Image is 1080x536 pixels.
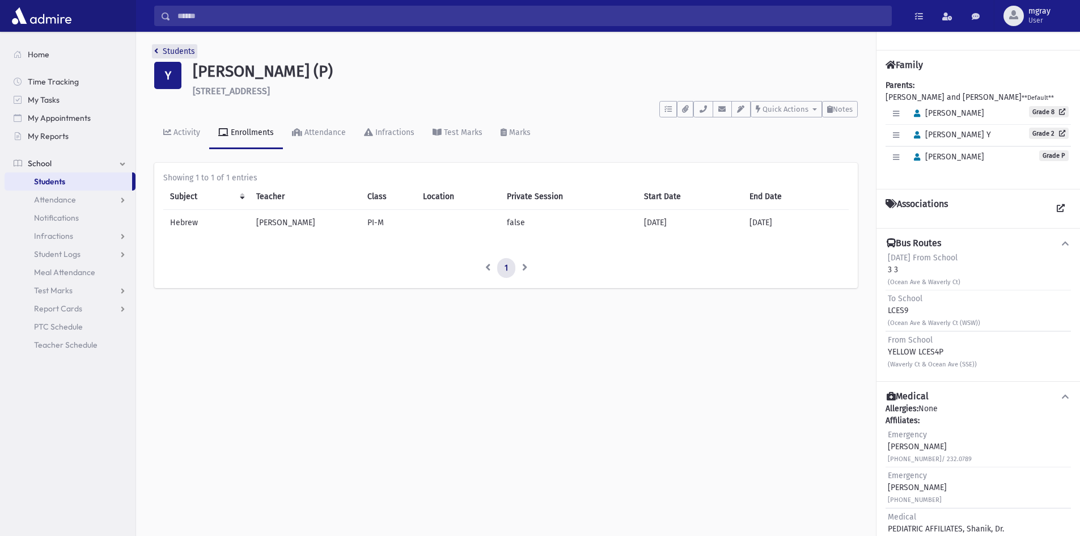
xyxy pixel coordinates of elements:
div: [PERSON_NAME] [888,470,947,505]
a: Students [5,172,132,191]
a: Report Cards [5,299,135,318]
div: LCES9 [888,293,980,328]
button: Medical [886,391,1071,403]
td: false [500,209,637,235]
th: Class [361,184,416,210]
span: Emergency [888,430,927,440]
a: 1 [497,258,515,278]
div: [PERSON_NAME] and [PERSON_NAME] [886,79,1071,180]
a: Test Marks [423,117,492,149]
div: Y [154,62,181,89]
a: Notifications [5,209,135,227]
span: [PERSON_NAME] Y [909,130,991,140]
a: Attendance [5,191,135,209]
a: PTC Schedule [5,318,135,336]
span: Home [28,49,49,60]
div: Enrollments [228,128,274,137]
small: [PHONE_NUMBER]/ 232.0789 [888,455,972,463]
span: My Tasks [28,95,60,105]
div: Activity [171,128,200,137]
span: Students [34,176,65,187]
a: Home [5,45,135,64]
div: Marks [507,128,531,137]
h6: [STREET_ADDRESS] [193,86,858,96]
button: Bus Routes [886,238,1071,250]
th: Teacher [249,184,361,210]
span: [DATE] From School [888,253,958,263]
b: Affiliates: [886,416,920,425]
a: Infractions [5,227,135,245]
div: [PERSON_NAME] [888,429,972,465]
div: 3 3 [888,252,960,288]
button: Quick Actions [751,101,822,117]
a: School [5,154,135,172]
span: Time Tracking [28,77,79,87]
span: User [1028,16,1051,25]
a: View all Associations [1051,199,1071,219]
span: To School [888,294,922,303]
td: PI-M [361,209,416,235]
small: (Ocean Ave & Waverly Ct (WSW)) [888,319,980,327]
span: Teacher Schedule [34,340,98,350]
div: YELLOW LCES4P [888,334,977,370]
div: PEDIATRIC AFFILIATES, Shanik, Dr. [888,511,1004,535]
span: Report Cards [34,303,82,314]
a: Attendance [283,117,355,149]
th: End Date [743,184,849,210]
span: Quick Actions [763,105,808,113]
th: Private Session [500,184,637,210]
div: Showing 1 to 1 of 1 entries [163,172,849,184]
small: (Waverly Ct & Ocean Ave (SSE)) [888,361,977,368]
td: [PERSON_NAME] [249,209,361,235]
h4: Family [886,60,923,70]
a: Students [154,47,195,56]
span: PTC Schedule [34,322,83,332]
span: Notifications [34,213,79,223]
small: [PHONE_NUMBER] [888,496,942,504]
a: Grade 2 [1029,128,1069,139]
input: Search [171,6,891,26]
span: My Reports [28,131,69,141]
span: mgray [1028,7,1051,16]
span: From School [888,335,933,345]
td: [DATE] [743,209,849,235]
small: (Ocean Ave & Waverly Ct) [888,278,960,286]
span: [PERSON_NAME] [909,152,984,162]
span: Infractions [34,231,73,241]
a: Test Marks [5,281,135,299]
span: Attendance [34,195,76,205]
h1: [PERSON_NAME] (P) [193,62,858,81]
span: Test Marks [34,285,73,296]
b: Parents: [886,81,914,90]
a: Activity [154,117,209,149]
td: Hebrew [163,209,249,235]
a: Teacher Schedule [5,336,135,354]
a: My Appointments [5,109,135,127]
span: Notes [833,105,853,113]
a: Enrollments [209,117,283,149]
div: Test Marks [442,128,482,137]
span: Emergency [888,471,927,480]
h4: Medical [887,391,929,403]
a: My Tasks [5,91,135,109]
b: Allergies: [886,404,918,413]
th: Location [416,184,500,210]
a: My Reports [5,127,135,145]
div: Attendance [302,128,346,137]
a: Meal Attendance [5,263,135,281]
span: Medical [888,512,916,522]
h4: Bus Routes [887,238,941,250]
span: School [28,158,52,168]
a: Marks [492,117,540,149]
span: My Appointments [28,113,91,123]
span: [PERSON_NAME] [909,108,984,118]
nav: breadcrumb [154,45,195,62]
h4: Associations [886,199,948,219]
div: Infractions [373,128,414,137]
a: Infractions [355,117,423,149]
td: [DATE] [637,209,743,235]
a: Student Logs [5,245,135,263]
img: AdmirePro [9,5,74,27]
th: Start Date [637,184,743,210]
button: Notes [822,101,858,117]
